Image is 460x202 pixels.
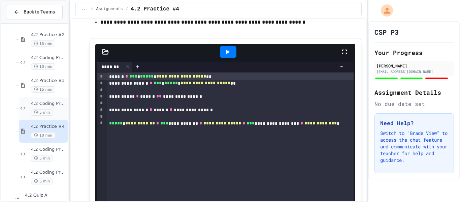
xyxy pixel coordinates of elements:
[6,5,63,19] button: Back to Teams
[31,40,55,47] span: 15 min
[31,178,53,184] span: 5 min
[380,130,448,164] p: Switch to "Grade View" to access the chat feature and communicate with your teacher for help and ...
[96,6,123,12] span: Assignments
[31,109,53,116] span: 5 min
[31,55,67,61] span: 4.2 Coding Practice #2
[374,27,399,37] h1: CSP P3
[126,6,128,12] span: /
[376,69,452,74] div: [EMAIL_ADDRESS][DOMAIN_NAME]
[376,63,452,69] div: [PERSON_NAME]
[31,124,67,129] span: 4.2 Practice #4
[374,3,395,18] div: My Account
[374,88,454,97] h2: Assignment Details
[374,100,454,108] div: No due date set
[31,32,67,38] span: 4.2 Practice #2
[374,48,454,57] h2: Your Progress
[31,147,67,152] span: 4.2 Coding Practice #4
[31,155,53,162] span: 5 min
[31,170,67,175] span: 4.2 Coding Practice #5
[25,193,67,198] span: 4.2 Quiz A
[31,63,55,70] span: 10 min
[24,8,55,16] span: Back to Teams
[131,5,179,13] span: 4.2 Practice #4
[81,6,89,12] span: ...
[31,78,67,84] span: 4.2 Practice #3
[31,132,55,139] span: 10 min
[91,6,93,12] span: /
[380,119,448,127] h3: Need Help?
[31,101,67,107] span: 4.2 Coding Practice #3
[31,86,55,93] span: 15 min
